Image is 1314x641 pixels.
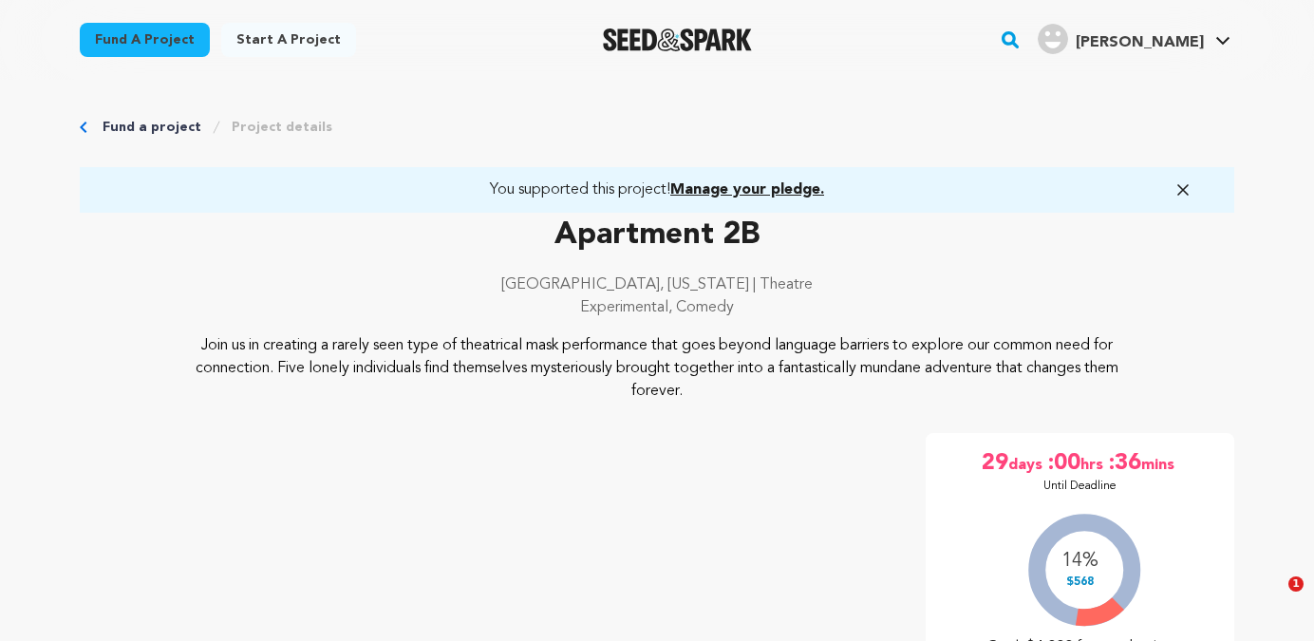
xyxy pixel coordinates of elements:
[80,273,1234,296] p: [GEOGRAPHIC_DATA], [US_STATE] | Theatre
[80,118,1234,137] div: Breadcrumb
[232,118,332,137] a: Project details
[80,23,210,57] a: Fund a project
[670,182,824,198] span: Manage your pledge.
[1008,448,1046,479] span: days
[221,23,356,57] a: Start a project
[603,28,752,51] a: Seed&Spark Homepage
[1076,35,1204,50] span: [PERSON_NAME]
[80,213,1234,258] p: Apartment 2B
[103,179,1211,201] a: You supported this project!Manage your pledge.
[1043,479,1117,494] p: Until Deadline
[1034,20,1234,54] a: Katie K.'s Profile
[1288,576,1304,592] span: 1
[196,334,1119,403] p: Join us in creating a rarely seen type of theatrical mask performance that goes beyond language b...
[1249,576,1295,622] iframe: Intercom live chat
[1038,24,1068,54] img: user.png
[80,296,1234,319] p: Experimental, Comedy
[1038,24,1204,54] div: Katie K.'s Profile
[1034,20,1234,60] span: Katie K.'s Profile
[1107,448,1141,479] span: :36
[603,28,752,51] img: Seed&Spark Logo Dark Mode
[1080,448,1107,479] span: hrs
[982,448,1008,479] span: 29
[1141,448,1178,479] span: mins
[103,118,201,137] a: Fund a project
[1046,448,1080,479] span: :00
